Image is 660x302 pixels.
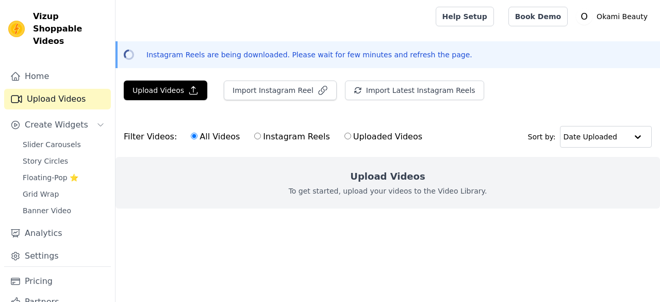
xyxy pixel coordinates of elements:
label: Uploaded Videos [344,130,423,144]
a: Book Demo [508,7,568,26]
button: Create Widgets [4,115,111,135]
button: O Okami Beauty [576,7,652,26]
a: Banner Video [16,203,111,218]
a: Upload Videos [4,89,111,109]
span: Vizup Shoppable Videos [33,10,107,47]
input: Instagram Reels [254,133,261,139]
a: Grid Wrap [16,187,111,201]
a: Floating-Pop ⭐ [16,170,111,185]
span: Story Circles [23,156,68,166]
input: Uploaded Videos [344,133,351,139]
p: Instagram Reels are being downloaded. Please wait for few minutes and refresh the page. [146,50,472,60]
a: Analytics [4,223,111,244]
span: Create Widgets [25,119,88,131]
a: Home [4,66,111,87]
button: Upload Videos [124,81,207,100]
a: Slider Carousels [16,137,111,152]
button: Import Latest Instagram Reels [345,81,484,100]
span: Banner Video [23,205,71,216]
a: Story Circles [16,154,111,168]
div: Sort by: [528,126,652,148]
button: Import Instagram Reel [224,81,337,100]
img: Vizup [8,21,25,37]
label: All Videos [190,130,240,144]
span: Grid Wrap [23,189,59,199]
a: Help Setup [436,7,494,26]
span: Slider Carousels [23,139,81,150]
input: All Videos [191,133,197,139]
label: Instagram Reels [254,130,330,144]
h2: Upload Videos [350,169,425,184]
span: Floating-Pop ⭐ [23,172,78,183]
div: Filter Videos: [124,125,428,149]
p: To get started, upload your videos to the Video Library. [289,186,487,196]
a: Settings [4,246,111,266]
a: Pricing [4,271,111,292]
p: Okami Beauty [592,7,652,26]
text: O [581,11,588,22]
